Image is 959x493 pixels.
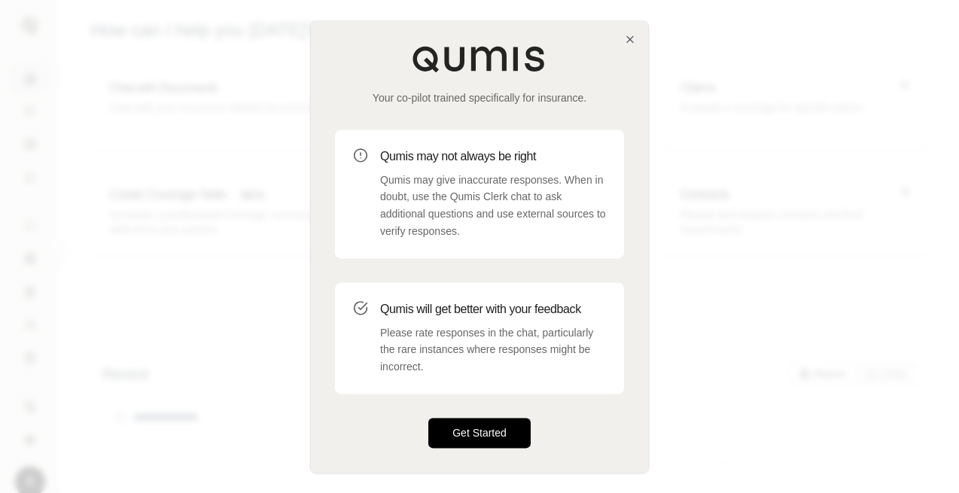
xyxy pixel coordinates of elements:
p: Qumis may give inaccurate responses. When in doubt, use the Qumis Clerk chat to ask additional qu... [380,172,606,240]
h3: Qumis will get better with your feedback [380,300,606,318]
h3: Qumis may not always be right [380,148,606,166]
button: Get Started [428,418,531,448]
img: Qumis Logo [412,45,547,72]
p: Please rate responses in the chat, particularly the rare instances where responses might be incor... [380,324,606,376]
p: Your co-pilot trained specifically for insurance. [335,90,624,105]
